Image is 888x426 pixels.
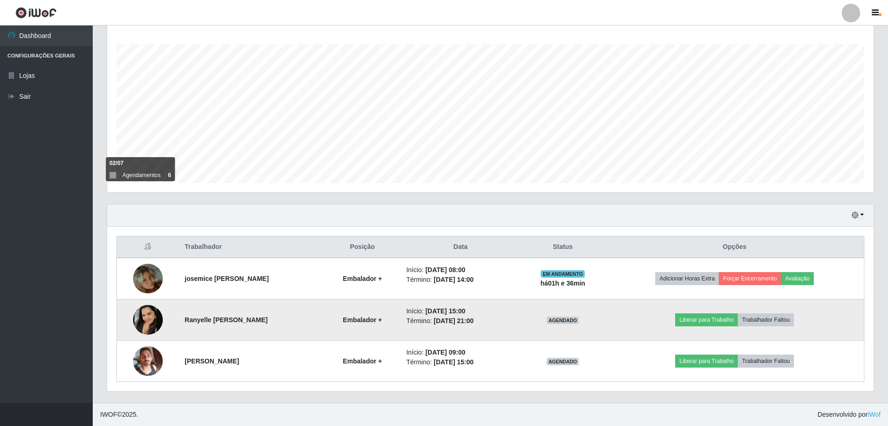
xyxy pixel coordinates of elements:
button: Trabalhador Faltou [738,355,794,368]
button: Adicionar Horas Extra [655,272,719,285]
th: Trabalhador [179,236,324,258]
li: Início: [406,348,515,357]
li: Término: [406,275,515,285]
time: [DATE] 08:00 [425,266,465,273]
th: Data [401,236,520,258]
span: IWOF [100,411,117,418]
strong: há 01 h e 36 min [540,280,585,287]
img: 1723488200136.jpeg [133,341,163,381]
strong: [PERSON_NAME] [185,357,239,365]
span: EM ANDAMENTO [541,270,585,278]
button: Liberar para Trabalho [675,355,738,368]
span: Desenvolvido por [818,410,881,420]
button: Forçar Encerramento [719,272,781,285]
li: Início: [406,306,515,316]
strong: Embalador + [343,316,382,324]
li: Término: [406,357,515,367]
img: CoreUI Logo [15,7,57,19]
img: 1741955562946.jpeg [133,252,163,305]
li: Início: [406,265,515,275]
strong: josemice [PERSON_NAME] [185,275,268,282]
th: Opções [605,236,864,258]
span: AGENDADO [547,358,579,365]
button: Liberar para Trabalho [675,313,738,326]
time: [DATE] 09:00 [425,349,465,356]
th: Posição [324,236,401,258]
strong: Embalador + [343,275,382,282]
li: Término: [406,316,515,326]
strong: Embalador + [343,357,382,365]
span: © 2025 . [100,410,138,420]
time: [DATE] 15:00 [425,307,465,315]
time: [DATE] 14:00 [434,276,473,283]
time: [DATE] 15:00 [434,358,473,366]
a: iWof [868,411,881,418]
th: Status [520,236,606,258]
button: Avaliação [781,272,814,285]
button: Trabalhador Faltou [738,313,794,326]
img: 1750772761478.jpeg [133,305,163,335]
strong: Ranyelle [PERSON_NAME] [185,316,268,324]
time: [DATE] 21:00 [434,317,473,324]
span: AGENDADO [547,317,579,324]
